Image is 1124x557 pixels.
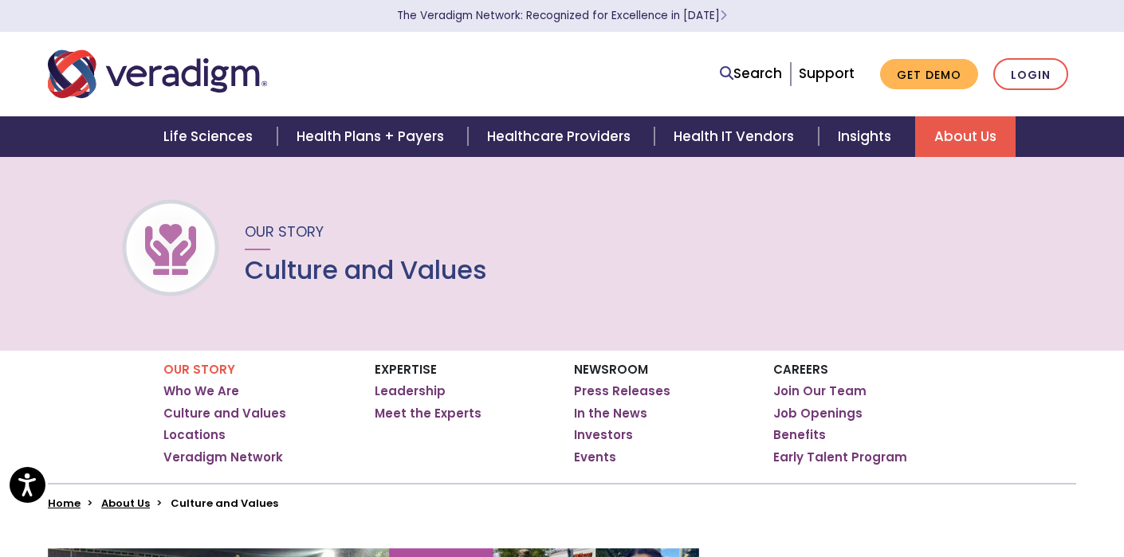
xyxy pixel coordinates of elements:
a: Events [574,449,616,465]
a: Benefits [773,427,826,443]
a: Healthcare Providers [468,116,654,157]
a: Investors [574,427,633,443]
a: Health Plans + Payers [277,116,468,157]
a: Support [799,64,855,83]
a: The Veradigm Network: Recognized for Excellence in [DATE]Learn More [397,8,727,23]
span: Our Story [245,222,324,241]
a: Search [720,63,782,84]
a: Life Sciences [144,116,277,157]
a: Job Openings [773,406,863,422]
a: In the News [574,406,647,422]
a: Early Talent Program [773,449,907,465]
a: Locations [163,427,226,443]
a: Veradigm Network [163,449,283,465]
img: Veradigm logo [48,48,267,100]
a: About Us [915,116,1016,157]
h1: Culture and Values [245,255,487,285]
a: Home [48,496,81,511]
a: Meet the Experts [375,406,481,422]
a: Join Our Team [773,383,867,399]
a: Health IT Vendors [654,116,818,157]
a: Leadership [375,383,446,399]
a: Culture and Values [163,406,286,422]
a: Login [993,58,1068,91]
a: Who We Are [163,383,239,399]
a: Press Releases [574,383,670,399]
span: Learn More [720,8,727,23]
a: Get Demo [880,59,978,90]
a: Insights [819,116,915,157]
a: About Us [101,496,150,511]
